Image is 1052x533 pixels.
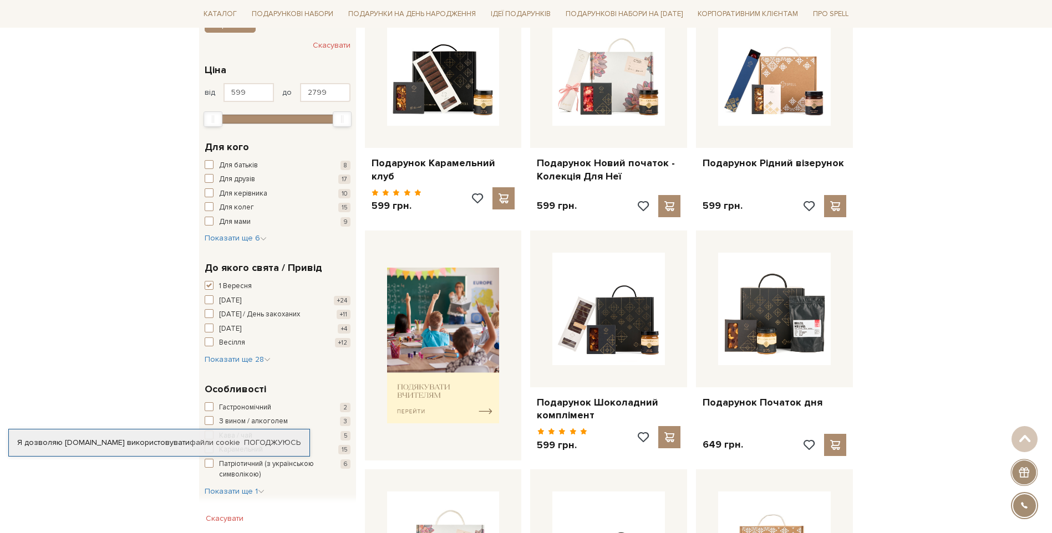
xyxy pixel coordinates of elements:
[219,174,255,185] span: Для друзів
[703,396,846,409] a: Подарунок Початок дня
[537,396,680,422] a: Подарунок Шоколадний комплімент
[190,438,240,447] a: файли cookie
[205,337,350,348] button: Весілля +12
[537,157,680,183] a: Подарунок Новий початок - Колекція Для Неї
[338,445,350,454] span: 15
[205,382,266,397] span: Особливості
[338,203,350,212] span: 15
[205,416,350,427] button: З вином / алкоголем 3
[205,188,350,199] button: Для керівника 10
[334,296,350,305] span: +24
[340,161,350,170] span: 8
[247,6,338,23] a: Подарункові набори
[340,217,350,227] span: 9
[205,88,215,98] span: від
[337,310,350,319] span: +11
[205,260,322,275] span: До якого свята / Привід
[205,202,350,213] button: Для колег 15
[219,217,251,228] span: Для мами
[387,268,500,423] img: banner
[219,402,271,413] span: Гастрономічний
[703,157,846,170] a: Подарунок Рідний візерунок
[205,324,350,335] button: [DATE] +4
[340,403,350,412] span: 2
[205,355,271,364] span: Показати ще 28
[340,431,350,440] span: 5
[313,37,350,54] button: Скасувати
[338,175,350,184] span: 17
[205,160,350,171] button: Для батьків 8
[219,459,320,480] span: Патріотичний (з українською символікою)
[561,4,687,23] a: Подарункові набори на [DATE]
[205,233,267,243] span: Показати ще 6
[537,199,577,212] p: 599 грн.
[219,309,300,320] span: [DATE] / День закоханих
[809,6,853,23] a: Про Spell
[199,510,250,527] button: Скасувати
[219,281,252,292] span: 1 Вересня
[205,486,265,496] span: Показати ще 1
[244,438,301,448] a: Погоджуюсь
[693,4,802,23] a: Корпоративним клієнтам
[372,199,422,212] p: 599 грн.
[205,309,350,320] button: [DATE] / День закоханих +11
[219,295,241,306] span: [DATE]
[338,189,350,198] span: 10
[205,140,249,155] span: Для кого
[344,6,480,23] a: Подарунки на День народження
[333,111,352,127] div: Max
[486,6,555,23] a: Ідеї подарунків
[300,83,350,102] input: Ціна
[282,88,292,98] span: до
[205,233,267,244] button: Показати ще 6
[219,337,245,348] span: Весілля
[537,439,587,452] p: 599 грн.
[703,199,743,212] p: 599 грн.
[335,338,350,347] span: +12
[340,417,350,426] span: 3
[219,160,258,171] span: Для батьків
[205,295,350,306] button: [DATE] +24
[9,438,309,448] div: Я дозволяю [DOMAIN_NAME] використовувати
[372,157,515,183] a: Подарунок Карамельний клуб
[205,402,350,413] button: Гастрономічний 2
[205,217,350,228] button: Для мами 9
[340,459,350,469] span: 6
[199,6,241,23] a: Каталог
[219,416,288,427] span: З вином / алкоголем
[219,324,241,335] span: [DATE]
[338,324,350,334] span: +4
[205,174,350,185] button: Для друзів 17
[205,354,271,365] button: Показати ще 28
[223,83,274,102] input: Ціна
[205,281,350,292] button: 1 Вересня
[703,438,743,451] p: 649 грн.
[205,63,226,78] span: Ціна
[204,111,222,127] div: Min
[219,202,254,213] span: Для колег
[205,459,350,480] button: Патріотичний (з українською символікою) 6
[205,486,265,497] button: Показати ще 1
[219,188,267,199] span: Для керівника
